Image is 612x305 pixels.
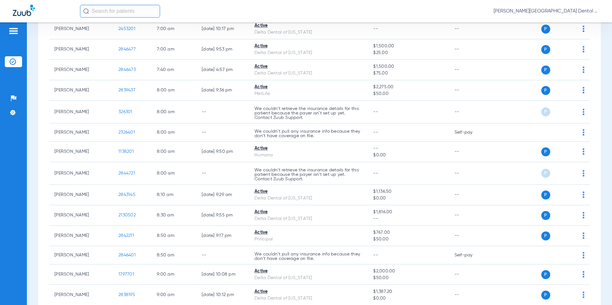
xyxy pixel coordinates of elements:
[449,60,493,80] td: --
[118,67,136,72] span: 2846473
[197,264,249,285] td: [DATE] 10:08 PM
[373,268,444,275] span: $2,000.00
[449,185,493,205] td: --
[583,26,584,32] img: group-dot-blue.svg
[449,264,493,285] td: --
[254,252,363,261] p: We couldn’t pull any insurance info because they don’t have coverage on file.
[254,195,363,202] div: Delta Dental of [US_STATE]
[373,27,378,31] span: --
[80,5,160,18] input: Search for patients
[49,226,113,246] td: [PERSON_NAME]
[583,232,584,239] img: group-dot-blue.svg
[49,264,113,285] td: [PERSON_NAME]
[449,205,493,226] td: --
[449,246,493,264] td: Self-pay
[254,63,363,70] div: Active
[118,27,135,31] span: 2453201
[152,60,197,80] td: 7:40 AM
[197,39,249,60] td: [DATE] 9:53 PM
[197,246,249,264] td: --
[254,50,363,56] div: Delta Dental of [US_STATE]
[580,274,612,305] iframe: Chat Widget
[254,229,363,236] div: Active
[541,211,550,220] span: P
[254,268,363,275] div: Active
[373,195,444,202] span: $0.00
[449,226,493,246] td: --
[541,147,550,156] span: P
[254,295,363,302] div: Delta Dental of [US_STATE]
[541,107,550,116] span: P
[583,192,584,198] img: group-dot-blue.svg
[118,149,134,154] span: 1138201
[49,19,113,39] td: [PERSON_NAME]
[118,233,134,238] span: 2842211
[197,185,249,205] td: [DATE] 9:29 AM
[254,152,363,159] div: Humana
[373,110,378,114] span: --
[8,27,19,35] img: hamburger-icon
[254,168,363,181] p: We couldn’t retrieve the insurance details for this patient because the payer isn’t set up yet. C...
[152,226,197,246] td: 8:50 AM
[197,226,249,246] td: [DATE] 9:17 PM
[373,236,444,243] span: $50.00
[49,60,113,80] td: [PERSON_NAME]
[583,109,584,115] img: group-dot-blue.svg
[494,8,599,14] span: [PERSON_NAME][GEOGRAPHIC_DATA] Dental - [PERSON_NAME][GEOGRAPHIC_DATA] Dental
[373,275,444,281] span: $50.00
[197,162,249,185] td: --
[373,63,444,70] span: $1,500.00
[373,90,444,97] span: $50.00
[254,236,363,243] div: Principal
[254,29,363,36] div: Delta Dental of [US_STATE]
[152,185,197,205] td: 8:10 AM
[254,209,363,215] div: Active
[449,101,493,123] td: --
[373,253,378,257] span: --
[197,123,249,142] td: --
[449,80,493,101] td: --
[197,80,249,101] td: [DATE] 9:36 PM
[118,110,133,114] span: 326301
[49,123,113,142] td: [PERSON_NAME]
[449,123,493,142] td: Self-pay
[254,145,363,152] div: Active
[152,101,197,123] td: 8:00 AM
[152,80,197,101] td: 8:00 AM
[197,19,249,39] td: [DATE] 10:17 PM
[373,288,444,295] span: $1,387.20
[373,70,444,77] span: $75.00
[152,19,197,39] td: 7:00 AM
[541,86,550,95] span: P
[373,152,444,159] span: $0.00
[373,295,444,302] span: $0.00
[583,66,584,73] img: group-dot-blue.svg
[254,106,363,120] p: We couldn’t retrieve the insurance details for this patient because the payer isn’t set up yet. C...
[197,205,249,226] td: [DATE] 9:55 PM
[373,209,444,215] span: $1,816.00
[541,191,550,199] span: P
[449,142,493,162] td: --
[197,101,249,123] td: --
[49,162,113,185] td: [PERSON_NAME]
[254,43,363,50] div: Active
[152,246,197,264] td: 8:50 AM
[254,70,363,77] div: Delta Dental of [US_STATE]
[118,213,136,217] span: 2130502
[152,162,197,185] td: 8:00 AM
[583,129,584,136] img: group-dot-blue.svg
[449,162,493,185] td: --
[541,231,550,240] span: P
[152,264,197,285] td: 9:00 AM
[83,8,89,14] img: Search Icon
[118,47,136,51] span: 2846477
[49,101,113,123] td: [PERSON_NAME]
[118,192,135,197] span: 2843145
[254,22,363,29] div: Active
[118,272,134,277] span: 1797701
[49,80,113,101] td: [PERSON_NAME]
[373,43,444,50] span: $1,500.00
[373,145,444,152] span: --
[583,252,584,258] img: group-dot-blue.svg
